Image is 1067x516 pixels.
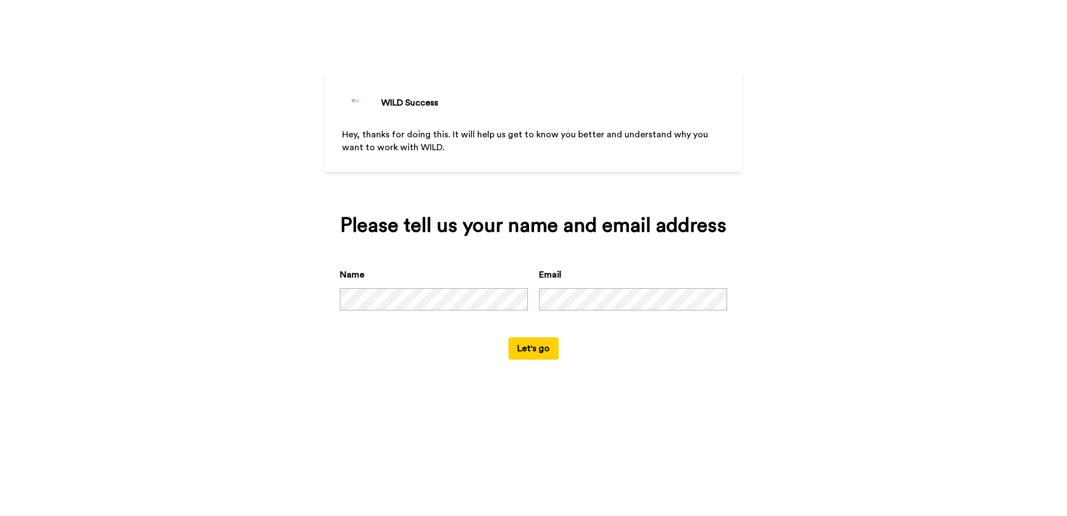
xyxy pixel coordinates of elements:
label: Name [340,268,364,281]
div: WILD Success [381,96,438,109]
span: Hey, thanks for doing this. It will help us get to know you better and understand why you want to... [342,130,710,152]
button: Let's go [508,337,559,360]
div: Please tell us your name and email address [340,214,727,237]
label: Email [539,268,561,281]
